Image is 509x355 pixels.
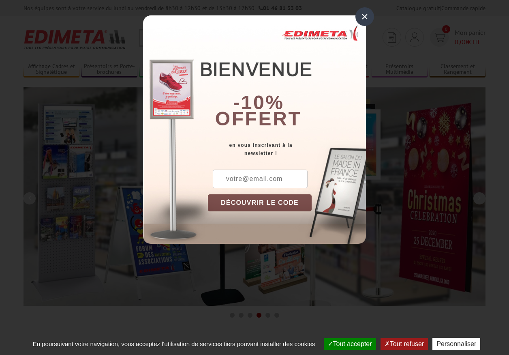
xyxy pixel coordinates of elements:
[381,338,428,350] button: Tout refuser
[215,108,302,129] font: offert
[432,338,480,350] button: Personnaliser (fenêtre modale)
[233,92,284,113] b: -10%
[213,170,308,188] input: votre@email.com
[208,141,366,157] div: en vous inscrivant à la newsletter !
[324,338,376,350] button: Tout accepter
[29,340,319,347] span: En poursuivant votre navigation, vous acceptez l'utilisation de services tiers pouvant installer ...
[355,7,374,26] div: ×
[208,194,312,211] button: DÉCOUVRIR LE CODE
